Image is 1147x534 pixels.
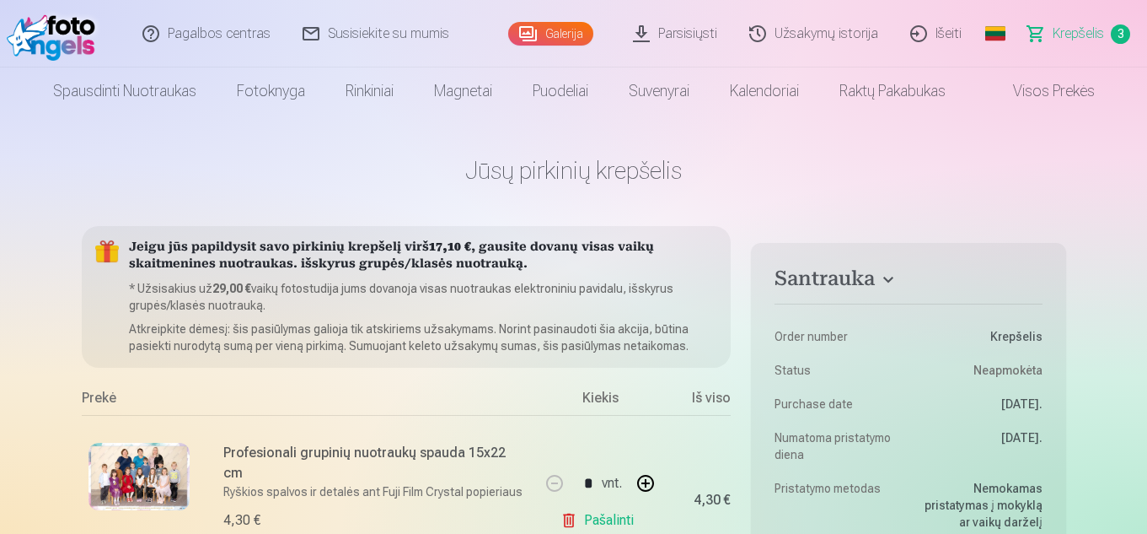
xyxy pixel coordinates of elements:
a: Kalendoriai [710,67,819,115]
div: Iš viso [663,388,731,415]
button: Santrauka [774,267,1042,297]
h1: Jūsų pirkinių krepšelis [82,155,1066,186]
img: /fa2 [7,7,104,61]
p: Ryškios spalvos ir detalės ant Fuji Film Crystal popieriaus [223,483,528,500]
h5: Jeigu jūs papildysit savo pirkinių krepšelį virš , gausite dovanų visas vaikų skaitmenines nuotra... [129,240,718,273]
a: Magnetai [414,67,512,115]
span: Neapmokėta [973,362,1042,379]
a: Visos prekės [966,67,1115,115]
dd: Nemokamas pristatymas į mokyklą ar vaikų darželį [917,480,1042,531]
dd: [DATE]. [917,429,1042,463]
dt: Numatoma pristatymo diena [774,429,900,463]
span: Krepšelis [1053,24,1104,44]
span: 3 [1111,24,1130,44]
a: Raktų pakabukas [819,67,966,115]
h6: Profesionali grupinių nuotraukų spauda 15x22 cm [223,443,528,483]
dt: Purchase date [774,396,900,413]
div: Prekė [82,388,538,415]
dd: Krepšelis [917,328,1042,345]
div: 4,30 € [223,510,260,531]
a: Puodeliai [512,67,608,115]
b: 17,10 € [429,241,471,254]
b: 29,00 € [212,282,251,295]
div: 4,30 € [694,495,731,505]
dt: Order number [774,328,900,345]
p: Atkreipkite dėmesį: šis pasiūlymas galioja tik atskiriems užsakymams. Norint pasinaudoti šia akci... [129,321,718,354]
dt: Pristatymo metodas [774,480,900,531]
p: * Užsisakius už vaikų fotostudija jums dovanoja visas nuotraukas elektroniniu pavidalu, išskyrus ... [129,280,718,314]
a: Rinkiniai [325,67,414,115]
dt: Status [774,362,900,379]
div: Kiekis [537,388,663,415]
a: Spausdinti nuotraukas [33,67,217,115]
a: Galerija [508,22,593,46]
div: vnt. [602,463,622,504]
dd: [DATE]. [917,396,1042,413]
a: Suvenyrai [608,67,710,115]
a: Fotoknyga [217,67,325,115]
